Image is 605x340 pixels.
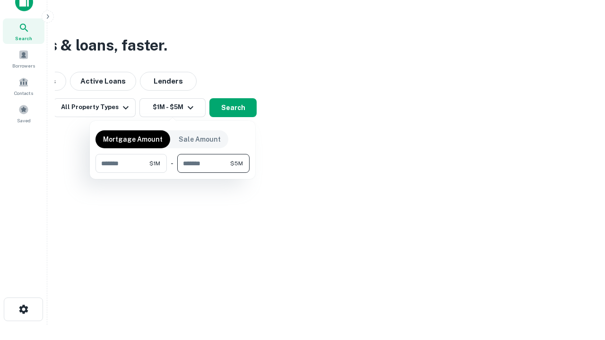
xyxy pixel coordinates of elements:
[179,134,221,144] p: Sale Amount
[171,154,173,173] div: -
[103,134,163,144] p: Mortgage Amount
[149,159,160,168] span: $1M
[558,264,605,310] iframe: Chat Widget
[230,159,243,168] span: $5M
